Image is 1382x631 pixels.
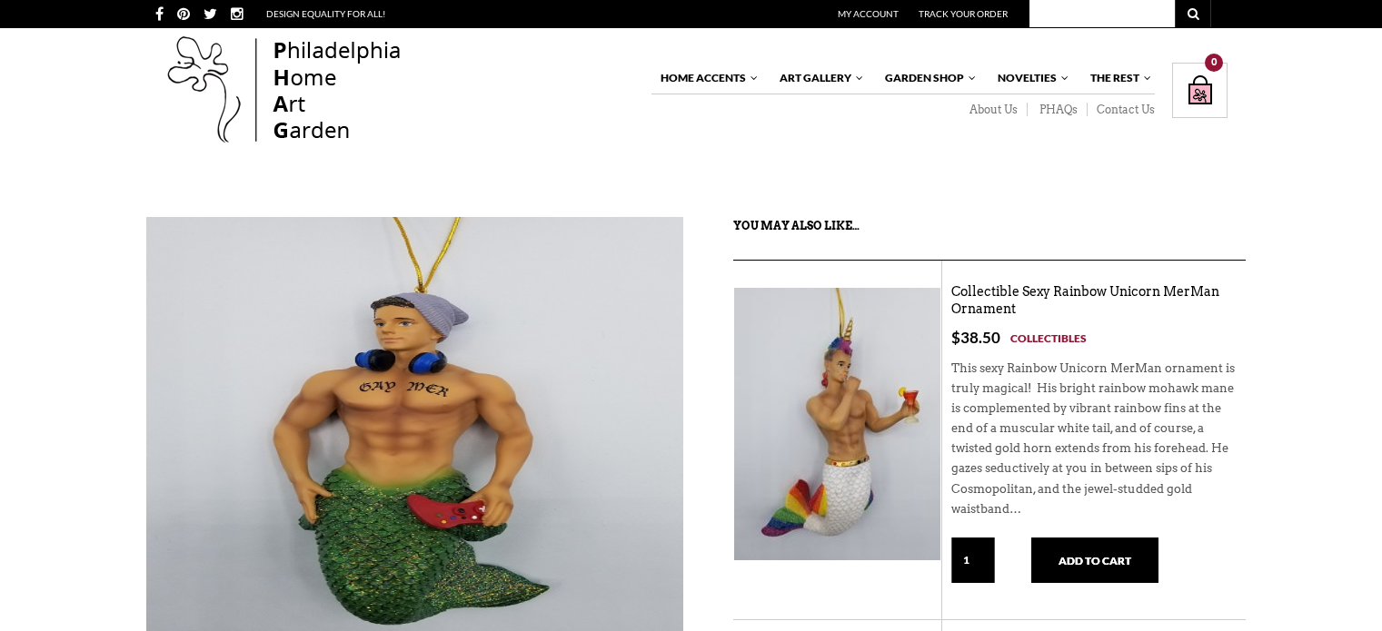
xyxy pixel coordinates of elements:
[1028,103,1088,117] a: PHAQs
[951,348,1237,537] div: This sexy Rainbow Unicorn MerMan ornament is truly magical! His bright rainbow mohawk mane is com...
[1205,54,1223,72] div: 0
[951,537,995,583] input: Qty
[1088,103,1155,117] a: Contact Us
[989,63,1070,94] a: Novelties
[951,328,960,347] span: $
[838,8,899,19] a: My Account
[1031,537,1158,583] button: Add to cart
[1010,329,1087,348] a: Collectibles
[1081,63,1153,94] a: The Rest
[771,63,865,94] a: Art Gallery
[876,63,978,94] a: Garden Shop
[733,219,860,232] strong: You may also like…
[951,284,1219,318] a: Collectible Sexy Rainbow Unicorn MerMan Ornament
[951,328,1000,347] bdi: 38.50
[919,8,1008,19] a: Track Your Order
[651,63,760,94] a: Home Accents
[958,103,1028,117] a: About Us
